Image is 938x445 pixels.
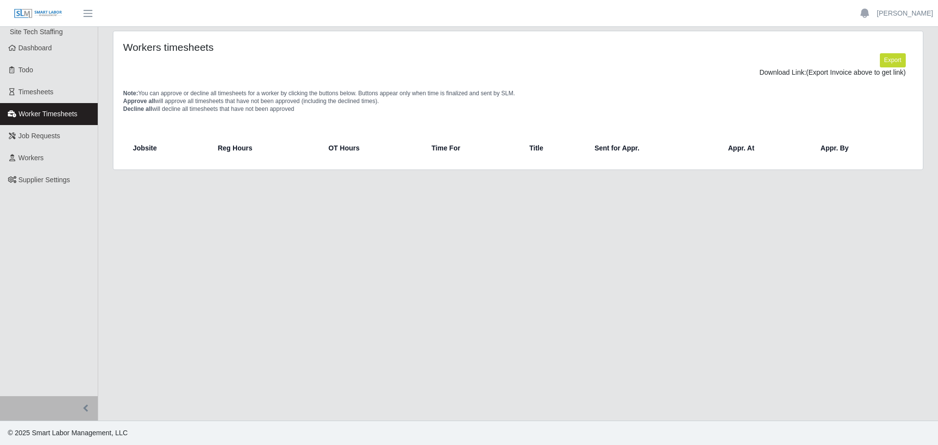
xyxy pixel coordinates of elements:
span: Job Requests [19,132,61,140]
th: Jobsite [127,136,210,160]
th: Appr. By [813,136,909,160]
th: Sent for Appr. [587,136,720,160]
span: Dashboard [19,44,52,52]
th: Time For [424,136,521,160]
span: Note: [123,90,138,97]
span: © 2025 Smart Labor Management, LLC [8,429,128,437]
span: Approve all [123,98,155,105]
p: You can approve or decline all timesheets for a worker by clicking the buttons below. Buttons app... [123,89,913,113]
span: Workers [19,154,44,162]
div: Download Link: [130,67,906,78]
th: Reg Hours [210,136,321,160]
h4: Workers timesheets [123,41,444,53]
th: Title [522,136,587,160]
button: Export [880,53,906,67]
th: Appr. At [720,136,812,160]
span: Decline all [123,106,152,112]
span: (Export Invoice above to get link) [806,68,906,76]
img: SLM Logo [14,8,63,19]
span: Site Tech Staffing [10,28,63,36]
a: [PERSON_NAME] [877,8,933,19]
span: Supplier Settings [19,176,70,184]
span: Todo [19,66,33,74]
th: OT Hours [320,136,424,160]
span: Timesheets [19,88,54,96]
span: Worker Timesheets [19,110,77,118]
